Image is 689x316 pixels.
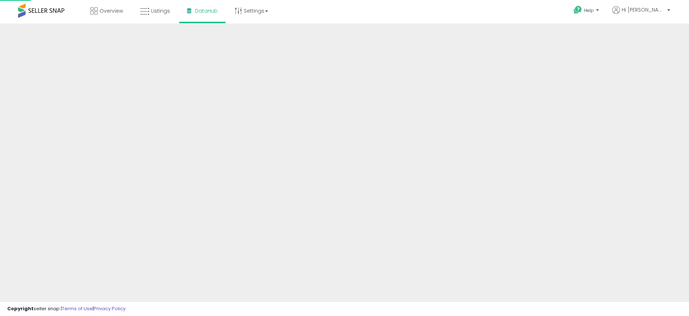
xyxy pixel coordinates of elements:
[195,7,218,14] span: DataHub
[7,305,34,312] strong: Copyright
[622,6,665,13] span: Hi [PERSON_NAME]
[573,5,582,14] i: Get Help
[62,305,93,312] a: Terms of Use
[584,7,594,13] span: Help
[612,6,670,22] a: Hi [PERSON_NAME]
[7,305,126,312] div: seller snap | |
[94,305,126,312] a: Privacy Policy
[99,7,123,14] span: Overview
[151,7,170,14] span: Listings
